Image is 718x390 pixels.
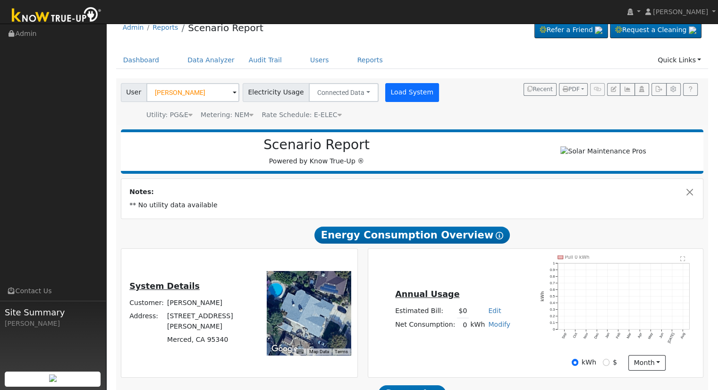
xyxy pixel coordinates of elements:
[626,331,633,339] text: Mar
[394,305,457,318] td: Estimated Bill:
[5,319,101,329] div: [PERSON_NAME]
[634,83,649,96] button: Login As
[572,332,578,339] text: Oct
[550,301,555,305] text: 0.4
[488,321,510,328] a: Modify
[166,310,254,333] td: [STREET_ADDRESS][PERSON_NAME]
[128,297,166,310] td: Customer:
[126,137,508,166] div: Powered by Know True-Up ®
[637,331,643,339] text: Apr
[595,26,602,34] img: retrieve
[666,83,681,96] button: Settings
[152,24,178,31] a: Reports
[166,297,254,310] td: [PERSON_NAME]
[689,26,696,34] img: retrieve
[7,5,106,26] img: Know True-Up
[650,51,708,69] a: Quick Links
[335,349,348,354] a: Terms (opens in new tab)
[309,83,379,102] button: Connected Data
[653,8,708,16] span: [PERSON_NAME]
[129,188,154,195] strong: Notes:
[550,314,555,318] text: 0.2
[128,199,697,212] td: ** No utility data available
[457,318,469,332] td: 0
[550,268,555,272] text: 0.9
[309,348,329,355] button: Map Data
[350,51,390,69] a: Reports
[604,332,610,339] text: Jan
[243,83,309,102] span: Electricity Usage
[146,110,193,120] div: Utility: PG&E
[565,254,590,260] text: Pull 0 kWh
[488,307,501,314] a: Edit
[121,83,147,102] span: User
[685,187,695,197] button: Close
[394,318,457,332] td: Net Consumption:
[603,359,609,365] input: $
[129,281,200,291] u: System Details
[123,24,144,31] a: Admin
[128,310,166,333] td: Address:
[553,327,555,331] text: 0
[457,305,469,318] td: $0
[572,359,578,365] input: kWh
[534,22,608,38] a: Refer a Friend
[269,343,300,355] a: Open this area in Google Maps (opens a new window)
[296,348,303,355] button: Keyboard shortcuts
[188,22,263,34] a: Scenario Report
[561,332,567,339] text: Sep
[628,355,666,371] button: month
[146,83,239,102] input: Select a User
[49,374,57,382] img: retrieve
[553,261,555,265] text: 1
[496,232,503,239] i: Show Help
[116,51,167,69] a: Dashboard
[550,294,555,298] text: 0.5
[593,332,600,339] text: Dec
[469,318,487,332] td: kWh
[550,288,555,292] text: 0.6
[651,83,666,96] button: Export Interval Data
[613,357,617,367] label: $
[610,22,701,38] a: Request a Cleaning
[647,332,654,340] text: May
[385,83,439,102] button: Load System
[166,333,254,346] td: Merced, CA 95340
[314,227,510,244] span: Energy Consumption Overview
[615,332,621,339] text: Feb
[667,332,676,344] text: [DATE]
[541,291,545,301] text: kWh
[550,281,555,285] text: 0.7
[395,289,459,299] u: Annual Usage
[560,146,646,156] img: Solar Maintenance Pros
[680,332,686,339] text: Aug
[269,343,300,355] img: Google
[242,51,289,69] a: Audit Trail
[620,83,634,96] button: Multi-Series Graph
[180,51,242,69] a: Data Analyzer
[201,110,253,120] div: Metering: NEM
[303,51,336,69] a: Users
[550,321,555,325] text: 0.1
[5,306,101,319] span: Site Summary
[583,332,589,339] text: Nov
[563,86,580,93] span: PDF
[582,357,596,367] label: kWh
[658,332,664,339] text: Jun
[550,307,555,312] text: 0.3
[524,83,557,96] button: Recent
[607,83,620,96] button: Edit User
[262,111,341,119] span: Alias: None
[559,83,588,96] button: PDF
[683,83,698,96] a: Help Link
[550,274,555,279] text: 0.8
[680,256,685,262] text: 
[130,137,503,153] h2: Scenario Report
